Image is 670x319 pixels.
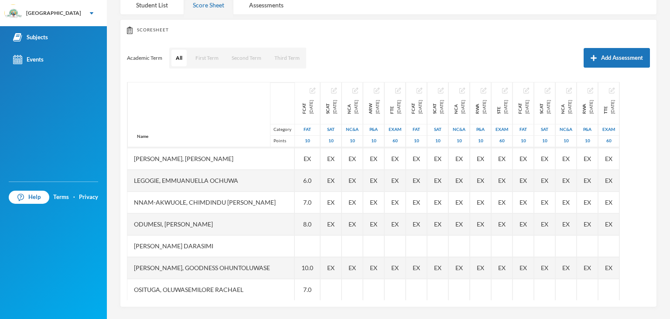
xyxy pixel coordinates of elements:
div: [PERSON_NAME], [PERSON_NAME] [127,148,294,170]
img: edit [331,88,337,93]
span: Student Exempted. [327,154,335,163]
div: First Assessment Test [406,124,427,135]
img: edit [417,88,422,93]
span: FCAT [301,100,308,114]
span: FCAT [410,100,417,114]
span: Student Exempted. [562,220,570,229]
div: 60 [492,135,512,147]
div: Third Term Examination [602,100,616,114]
span: Student Exempted. [477,220,484,229]
div: Project And Assignment [363,124,384,135]
div: Name [128,126,157,147]
button: Third Term [270,50,304,66]
span: Student Exempted. [562,198,570,207]
span: Student Exempted. [434,154,441,163]
span: Student Exempted. [541,154,548,163]
span: Student Exempted. [370,263,377,272]
span: ARW [367,100,374,114]
span: Student Exempted. [562,176,570,185]
div: Research Work and Assignment [474,100,488,114]
span: Student Exempted. [584,220,591,229]
div: 60 [598,135,619,147]
span: Student Exempted. [605,220,612,229]
span: Student Exempted. [605,263,612,272]
div: First Term Examination [388,100,402,114]
span: Student Exempted. [391,176,399,185]
img: edit [545,88,550,93]
button: Edit Assessment [417,87,422,94]
span: Student Exempted. [541,263,548,272]
span: Student Exempted. [520,220,527,229]
span: NCA [559,100,566,114]
button: Edit Assessment [310,87,315,94]
div: Second Assessment Test [321,124,341,135]
div: Category [270,124,294,135]
div: · [73,193,75,202]
div: Events [13,55,44,64]
div: Legogie, Emmuanuella Ochuwa [127,170,294,192]
a: Help [9,191,49,204]
div: Osituga, Oluwasemilore Rachael [127,279,294,301]
div: Scoresheet [127,26,650,34]
span: Student Exempted. [477,198,484,207]
button: Edit Assessment [609,87,615,94]
div: Examination [385,124,405,135]
span: Student Exempted. [605,154,612,163]
div: Second Continuous Assessment Test [324,100,338,114]
div: 7.0 [295,192,320,213]
div: Second Continuous Assessment Test [431,100,445,114]
div: Assessment and Research Work [367,100,381,114]
span: Student Exempted. [520,198,527,207]
img: edit [523,88,529,93]
span: STE [495,100,502,114]
p: Academic Term [127,55,162,62]
span: Student Exempted. [584,263,591,272]
a: Privacy [79,193,98,202]
span: RWA [474,100,481,114]
div: Notecheck And Attendance [342,124,362,135]
span: Student Exempted. [413,220,420,229]
span: Student Exempted. [349,220,356,229]
span: Student Exempted. [391,263,399,272]
div: 10 [427,135,448,147]
div: 60 [385,135,405,147]
img: edit [352,88,358,93]
div: Second Assessment Test [534,124,555,135]
button: Edit Assessment [481,87,486,94]
div: First Assessment Test [295,124,320,135]
span: FCAT [516,100,523,114]
div: First Continuous Assessment Test [301,100,314,114]
span: Student Exempted. [498,176,506,185]
span: Student Exempted. [413,198,420,207]
div: 10 [342,135,362,147]
button: Add Assessment [584,48,650,68]
div: 7.0 [295,279,320,301]
img: edit [566,88,572,93]
span: SCAT [324,100,331,114]
button: Second Term [227,50,266,66]
span: Student Exempted. [584,154,591,163]
div: Notecheck And Attendance [556,124,576,135]
img: edit [438,88,444,93]
button: Edit Assessment [566,87,572,94]
button: Edit Assessment [395,87,401,94]
div: [PERSON_NAME] Darasimi [127,235,294,257]
span: Student Exempted. [349,154,356,163]
span: Student Exempted. [477,154,484,163]
span: NCA [345,100,352,114]
span: Student Exempted. [327,263,335,272]
span: Student Exempted. [455,176,463,185]
span: Student Exempted. [498,263,506,272]
div: Points [270,135,294,147]
div: Project And Assignment [470,124,491,135]
div: Notecheck And Attendance [559,100,573,114]
div: [GEOGRAPHIC_DATA] [26,9,81,17]
div: 6.0 [295,170,320,192]
span: Student Exempted. [498,154,506,163]
div: 10.0 [295,257,320,279]
span: Student Exempted. [391,154,399,163]
div: Second Assessment Test [427,124,448,135]
button: Edit Assessment [374,87,379,94]
span: RWA [581,100,588,114]
span: SCAT [431,100,438,114]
